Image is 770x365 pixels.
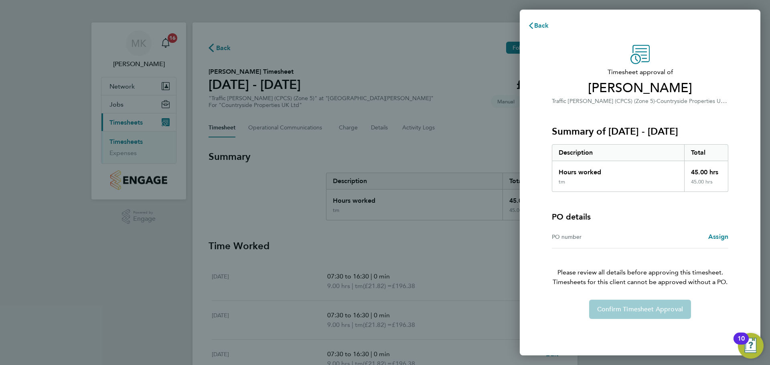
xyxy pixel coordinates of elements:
div: 45.00 hrs [684,179,728,192]
span: Assign [708,233,728,240]
span: Traffic [PERSON_NAME] (CPCS) (Zone 5) [552,98,655,105]
span: Timesheet approval of [552,67,728,77]
span: Countryside Properties UK Ltd [657,97,734,105]
h4: PO details [552,211,591,222]
span: · [655,98,657,105]
div: tm [559,179,565,185]
button: Open Resource Center, 10 new notifications [738,333,764,359]
p: Please review all details before approving this timesheet. [542,248,738,287]
div: Hours worked [552,161,684,179]
div: 45.00 hrs [684,161,728,179]
button: Back [520,18,557,34]
span: Back [534,22,549,29]
div: PO number [552,232,640,242]
span: Timesheets for this client cannot be approved without a PO. [542,277,738,287]
div: Summary of 22 - 28 Sep 2025 [552,144,728,192]
h3: Summary of [DATE] - [DATE] [552,125,728,138]
a: Assign [708,232,728,242]
div: Description [552,145,684,161]
span: [PERSON_NAME] [552,80,728,96]
div: Total [684,145,728,161]
div: 10 [738,339,745,349]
